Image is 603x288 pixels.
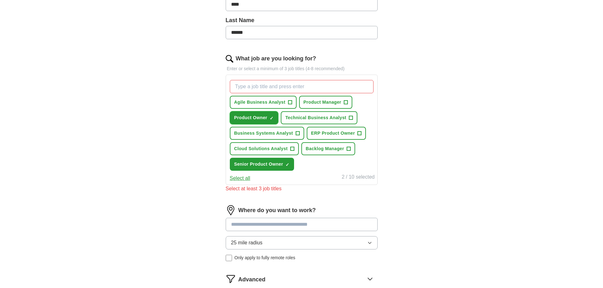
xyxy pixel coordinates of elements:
span: Cloud Solutions Analyst [234,145,288,152]
span: 25 mile radius [231,239,263,247]
div: 2 / 10 selected [342,173,374,182]
img: search.png [226,55,233,63]
button: ERP Product Owner [307,127,366,140]
button: Business Systems Analyst [230,127,304,140]
img: location.png [226,205,236,215]
label: Last Name [226,16,378,25]
span: Advanced [238,275,266,284]
span: Product Manager [304,99,342,106]
p: Enter or select a minimum of 3 job titles (4-8 recommended) [226,65,378,72]
span: ✓ [270,116,273,121]
button: Cloud Solutions Analyst [230,142,299,155]
span: Backlog Manager [306,145,344,152]
span: ERP Product Owner [311,130,355,137]
button: 25 mile radius [226,236,378,249]
span: Business Systems Analyst [234,130,293,137]
button: Select all [230,175,250,182]
button: Product Owner✓ [230,111,279,124]
button: Agile Business Analyst [230,96,297,109]
span: Product Owner [234,114,267,121]
button: Senior Product Owner✓ [230,158,294,171]
img: filter [226,274,236,284]
input: Type a job title and press enter [230,80,374,93]
button: Product Manager [299,96,353,109]
span: ✓ [286,162,289,167]
label: What job are you looking for? [236,54,316,63]
span: Senior Product Owner [234,161,283,168]
label: Where do you want to work? [238,206,316,215]
span: Agile Business Analyst [234,99,286,106]
input: Only apply to fully remote roles [226,255,232,261]
span: Only apply to fully remote roles [235,254,295,261]
span: Technical Business Analyst [285,114,346,121]
div: Select at least 3 job titles [226,185,378,193]
button: Technical Business Analyst [281,111,357,124]
button: Backlog Manager [301,142,355,155]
